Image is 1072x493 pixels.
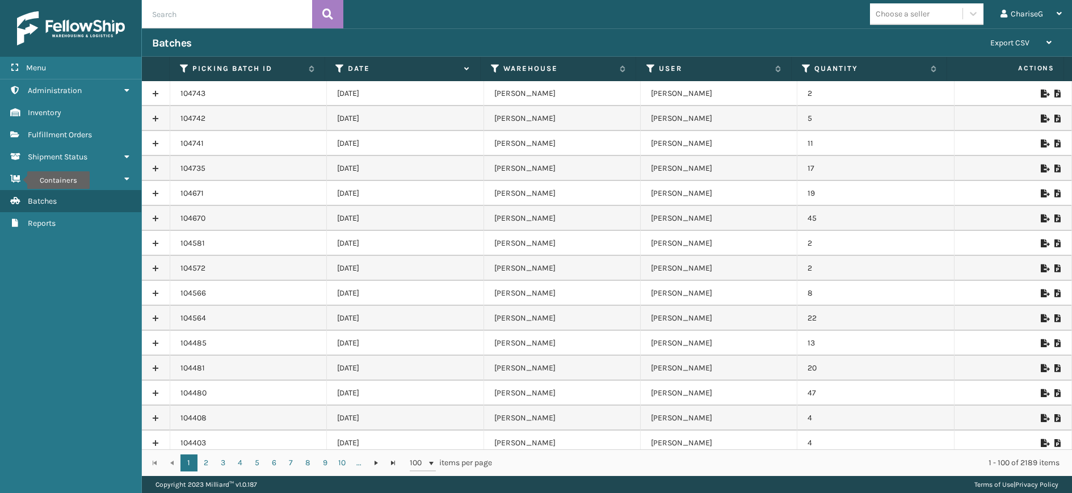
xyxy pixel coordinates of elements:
a: Privacy Policy [1015,481,1058,488]
span: Actions [951,59,1061,78]
td: 22 [797,306,954,331]
td: 104403 [170,431,327,456]
i: Print Picklist [1054,364,1061,372]
td: [DATE] [327,306,484,331]
span: Export CSV [990,38,1029,48]
td: [PERSON_NAME] [484,231,641,256]
a: 5 [249,454,266,471]
label: Quantity [814,64,925,74]
td: 104741 [170,131,327,156]
label: Date [348,64,459,74]
td: 104671 [170,181,327,206]
td: [DATE] [327,406,484,431]
td: [PERSON_NAME] [484,106,641,131]
i: Print Picklist [1054,140,1061,148]
td: 104481 [170,356,327,381]
span: Menu [26,63,46,73]
td: 4 [797,431,954,456]
i: Export to .xls [1041,364,1048,372]
span: Reports [28,218,56,228]
i: Export to .xls [1041,314,1048,322]
td: [PERSON_NAME] [641,406,797,431]
td: 104670 [170,206,327,231]
i: Print Picklist [1054,165,1061,172]
i: Export to .xls [1041,165,1048,172]
td: 104572 [170,256,327,281]
td: [PERSON_NAME] [484,281,641,306]
i: Export to .xls [1041,414,1048,422]
td: [PERSON_NAME] [641,306,797,331]
i: Export to .xls [1041,339,1048,347]
h3: Batches [152,36,192,50]
td: [PERSON_NAME] [484,406,641,431]
td: [PERSON_NAME] [641,281,797,306]
p: Copyright 2023 Milliard™ v 1.0.187 [155,476,257,493]
i: Print Picklist [1054,115,1061,123]
i: Print Picklist [1054,389,1061,397]
td: 104485 [170,331,327,356]
i: Export to .xls [1041,289,1048,297]
td: [PERSON_NAME] [641,331,797,356]
span: Fulfillment Orders [28,130,92,140]
td: [PERSON_NAME] [484,356,641,381]
td: [PERSON_NAME] [641,256,797,281]
td: [PERSON_NAME] [641,81,797,106]
td: 104743 [170,81,327,106]
td: 17 [797,156,954,181]
td: 47 [797,381,954,406]
i: Print Picklist [1054,264,1061,272]
i: Export to .xls [1041,264,1048,272]
a: Go to the last page [385,454,402,471]
a: 1 [180,454,197,471]
td: [PERSON_NAME] [641,231,797,256]
i: Export to .xls [1041,439,1048,447]
td: [DATE] [327,131,484,156]
a: 6 [266,454,283,471]
td: [DATE] [327,256,484,281]
td: [DATE] [327,431,484,456]
td: 45 [797,206,954,231]
td: 104480 [170,381,327,406]
td: [DATE] [327,331,484,356]
td: [DATE] [327,206,484,231]
td: 11 [797,131,954,156]
a: 8 [300,454,317,471]
td: 2 [797,256,954,281]
i: Export to .xls [1041,389,1048,397]
td: 104735 [170,156,327,181]
td: [PERSON_NAME] [484,306,641,331]
i: Export to .xls [1041,90,1048,98]
i: Print Picklist [1054,439,1061,447]
td: [DATE] [327,81,484,106]
a: ... [351,454,368,471]
td: 104581 [170,231,327,256]
td: [PERSON_NAME] [484,131,641,156]
td: [DATE] [327,356,484,381]
td: 2 [797,81,954,106]
i: Export to .xls [1041,239,1048,247]
td: [PERSON_NAME] [641,106,797,131]
td: [DATE] [327,181,484,206]
label: Warehouse [503,64,614,74]
div: | [974,476,1058,493]
td: [PERSON_NAME] [641,206,797,231]
td: 2 [797,231,954,256]
td: [PERSON_NAME] [484,181,641,206]
td: [PERSON_NAME] [641,181,797,206]
i: Print Picklist [1054,90,1061,98]
td: [DATE] [327,106,484,131]
td: [PERSON_NAME] [484,156,641,181]
td: [PERSON_NAME] [484,206,641,231]
span: Batches [28,196,57,206]
td: [PERSON_NAME] [484,81,641,106]
td: 13 [797,331,954,356]
a: Go to the next page [368,454,385,471]
div: 1 - 100 of 2189 items [508,457,1060,469]
a: 2 [197,454,215,471]
i: Print Picklist [1054,314,1061,322]
span: Go to the last page [389,458,398,467]
label: Picking batch ID [192,64,303,74]
a: 10 [334,454,351,471]
td: [PERSON_NAME] [641,356,797,381]
i: Print Picklist [1054,239,1061,247]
